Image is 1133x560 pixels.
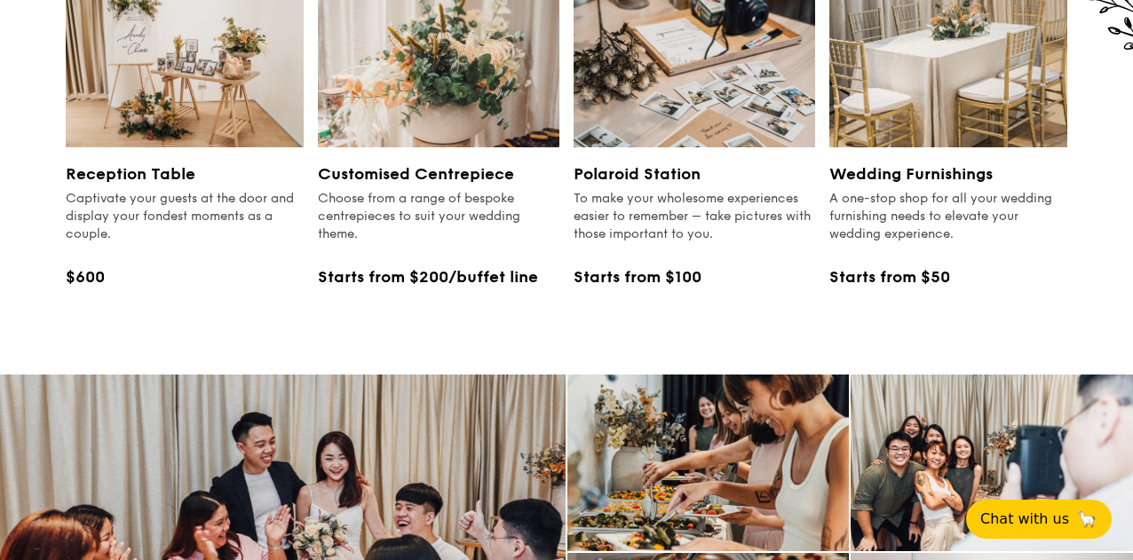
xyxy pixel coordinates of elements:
[1076,509,1097,530] span: 🦙
[829,264,1067,289] div: Starts from $50
[66,190,304,243] div: Captivate your guests at the door and display your fondest moments as a couple.
[318,162,559,186] h3: Customised Centrepiece
[574,190,815,243] div: To make your wholesome experiences easier to remember – take pictures with those important to you.
[567,375,849,551] img: gallery-2.eb00a51b.jpg
[851,375,1133,551] img: gallery-3.f63d686d.jpg
[574,162,815,186] h3: Polaroid Station
[980,509,1069,530] span: Chat with us
[966,500,1112,539] button: Chat with us🦙
[829,190,1067,243] div: A one-stop shop for all your wedding furnishing needs to elevate your wedding experience.
[66,264,304,289] div: $600
[318,264,559,289] div: Starts from $200/buffet line
[66,162,304,186] h3: Reception Table
[574,264,815,289] div: Starts from $100
[318,190,559,243] div: Choose from a range of bespoke centrepieces to suit your wedding theme.
[829,162,1067,186] h3: Wedding Furnishings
